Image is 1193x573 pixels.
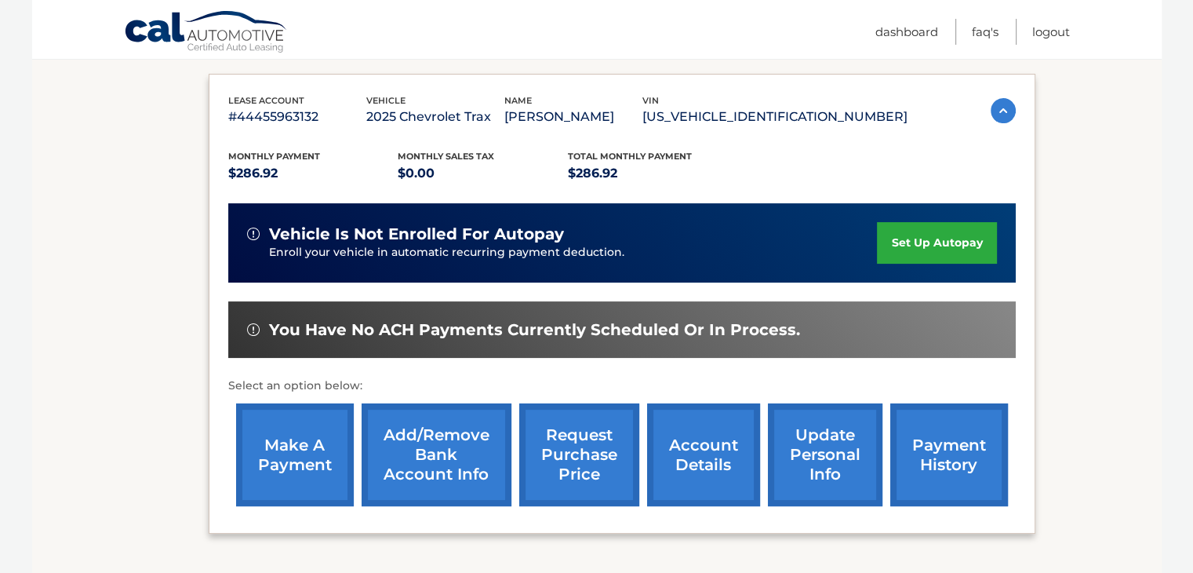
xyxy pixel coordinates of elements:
[972,19,998,45] a: FAQ's
[269,244,878,261] p: Enroll your vehicle in automatic recurring payment deduction.
[398,162,568,184] p: $0.00
[247,323,260,336] img: alert-white.svg
[519,403,639,506] a: request purchase price
[269,224,564,244] span: vehicle is not enrolled for autopay
[236,403,354,506] a: make a payment
[228,162,398,184] p: $286.92
[504,106,642,128] p: [PERSON_NAME]
[890,403,1008,506] a: payment history
[642,95,659,106] span: vin
[768,403,882,506] a: update personal info
[124,10,289,56] a: Cal Automotive
[269,320,800,340] span: You have no ACH payments currently scheduled or in process.
[991,98,1016,123] img: accordion-active.svg
[504,95,532,106] span: name
[568,162,738,184] p: $286.92
[366,106,504,128] p: 2025 Chevrolet Trax
[642,106,907,128] p: [US_VEHICLE_IDENTIFICATION_NUMBER]
[875,19,938,45] a: Dashboard
[398,151,494,162] span: Monthly sales Tax
[647,403,760,506] a: account details
[362,403,511,506] a: Add/Remove bank account info
[247,228,260,240] img: alert-white.svg
[228,95,304,106] span: lease account
[366,95,406,106] span: vehicle
[1032,19,1070,45] a: Logout
[228,377,1016,396] p: Select an option below:
[877,222,996,264] a: set up autopay
[568,151,692,162] span: Total Monthly Payment
[228,106,366,128] p: #44455963132
[228,151,320,162] span: Monthly Payment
